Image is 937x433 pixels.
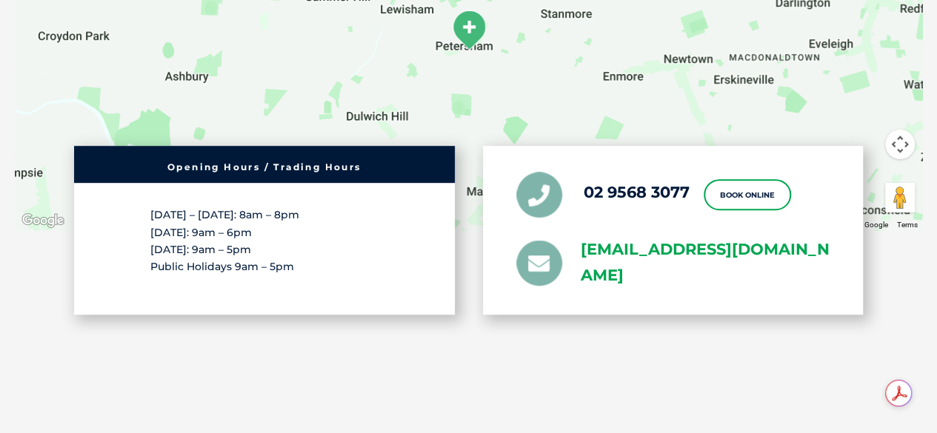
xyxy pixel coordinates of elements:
button: Map camera controls [885,130,915,159]
h6: Opening Hours / Trading Hours [81,163,447,172]
a: Book Online [704,179,791,210]
a: 02 9568 3077 [584,183,690,201]
a: [EMAIL_ADDRESS][DOMAIN_NAME] [581,237,830,289]
p: [DATE] – [DATE]: 8am – 8pm [DATE]: 9am – 6pm [DATE]: 9am – 5pm Public Holidays 9am – 5pm [150,207,379,275]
